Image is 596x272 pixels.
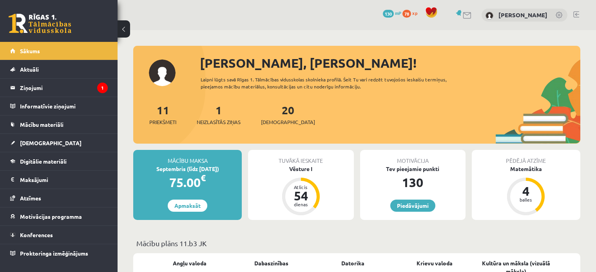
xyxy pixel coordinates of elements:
div: Tuvākā ieskaite [248,150,353,165]
a: Piedāvājumi [390,200,435,212]
span: mP [395,10,401,16]
div: Tev pieejamie punkti [360,165,466,173]
span: Digitālie materiāli [20,158,67,165]
span: xp [412,10,417,16]
a: Digitālie materiāli [10,152,108,170]
span: Aktuāli [20,66,39,73]
div: Laipni lūgts savā Rīgas 1. Tālmācības vidusskolas skolnieka profilā. Šeit Tu vari redzēt tuvojošo... [201,76,469,90]
a: Ziņojumi1 [10,79,108,97]
a: Vēsture I Atlicis 54 dienas [248,165,353,216]
div: balles [514,197,538,202]
span: Neizlasītās ziņas [197,118,241,126]
div: Pēdējā atzīme [472,150,580,165]
a: [PERSON_NAME] [498,11,547,19]
a: Datorika [341,259,364,267]
i: 1 [97,83,108,93]
span: Mācību materiāli [20,121,63,128]
div: [PERSON_NAME], [PERSON_NAME]! [200,54,580,72]
span: Konferences [20,231,53,238]
span: Atzīmes [20,195,41,202]
div: Motivācija [360,150,466,165]
div: Mācību maksa [133,150,242,165]
div: Vēsture I [248,165,353,173]
div: 4 [514,185,538,197]
a: 78 xp [402,10,421,16]
div: Atlicis [289,185,313,189]
div: Septembris (līdz [DATE]) [133,165,242,173]
a: Apmaksāt [168,200,207,212]
span: Proktoringa izmēģinājums [20,250,88,257]
span: Priekšmeti [149,118,176,126]
span: Sākums [20,47,40,54]
a: Maksājumi [10,171,108,189]
a: Proktoringa izmēģinājums [10,244,108,262]
a: Dabaszinības [254,259,288,267]
div: 130 [360,173,466,192]
a: Sākums [10,42,108,60]
legend: Ziņojumi [20,79,108,97]
div: 54 [289,189,313,202]
a: 1Neizlasītās ziņas [197,103,241,126]
a: 20[DEMOGRAPHIC_DATA] [261,103,315,126]
a: 11Priekšmeti [149,103,176,126]
legend: Maksājumi [20,171,108,189]
a: Rīgas 1. Tālmācības vidusskola [9,14,71,33]
a: Konferences [10,226,108,244]
span: 78 [402,10,411,18]
div: dienas [289,202,313,207]
a: Angļu valoda [173,259,207,267]
a: Mācību materiāli [10,115,108,133]
img: Sofija Spure [485,12,493,20]
a: Informatīvie ziņojumi [10,97,108,115]
a: Atzīmes [10,189,108,207]
p: Mācību plāns 11.b3 JK [136,238,577,249]
span: [DEMOGRAPHIC_DATA] [261,118,315,126]
span: € [201,172,206,184]
a: Motivācijas programma [10,207,108,225]
a: Aktuāli [10,60,108,78]
div: Matemātika [472,165,580,173]
span: Motivācijas programma [20,213,82,220]
a: 130 mP [383,10,401,16]
a: Matemātika 4 balles [472,165,580,216]
a: [DEMOGRAPHIC_DATA] [10,134,108,152]
legend: Informatīvie ziņojumi [20,97,108,115]
div: 75.00 [133,173,242,192]
span: 130 [383,10,394,18]
a: Krievu valoda [417,259,453,267]
span: [DEMOGRAPHIC_DATA] [20,139,82,146]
